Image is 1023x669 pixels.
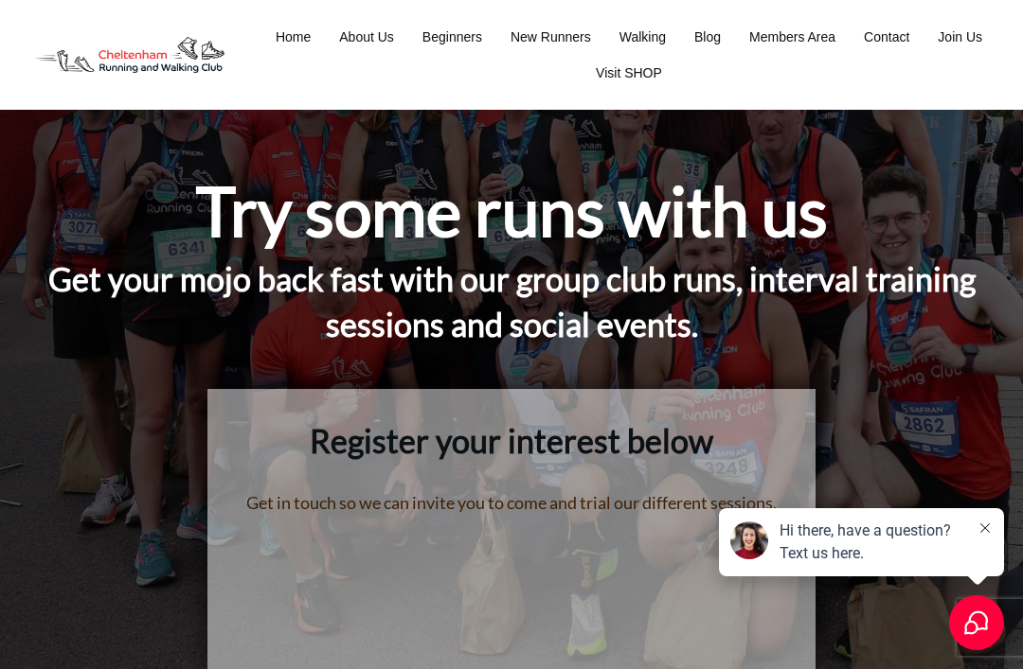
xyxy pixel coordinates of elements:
h1: Try some runs with us [196,167,828,255]
a: Visit SHOP [596,60,662,86]
a: Home [276,24,311,50]
a: Walking [619,24,666,50]
a: Join Us [938,24,982,50]
p: Get in touch so we can invite you to come and trial our different sessions. [246,488,777,519]
a: Members Area [749,24,835,50]
a: Beginners [422,24,482,50]
a: About Us [339,24,394,50]
a: Contact [864,24,909,50]
a: Blog [694,24,721,50]
h2: Register your interest below [246,418,777,486]
h4: Get your mojo back fast with our group club runs, interval training sessions and social events. [39,256,984,369]
img: Decathlon [19,24,240,87]
iframe: 1 Runner Interest Form [246,519,777,661]
a: New Runners [511,24,591,50]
